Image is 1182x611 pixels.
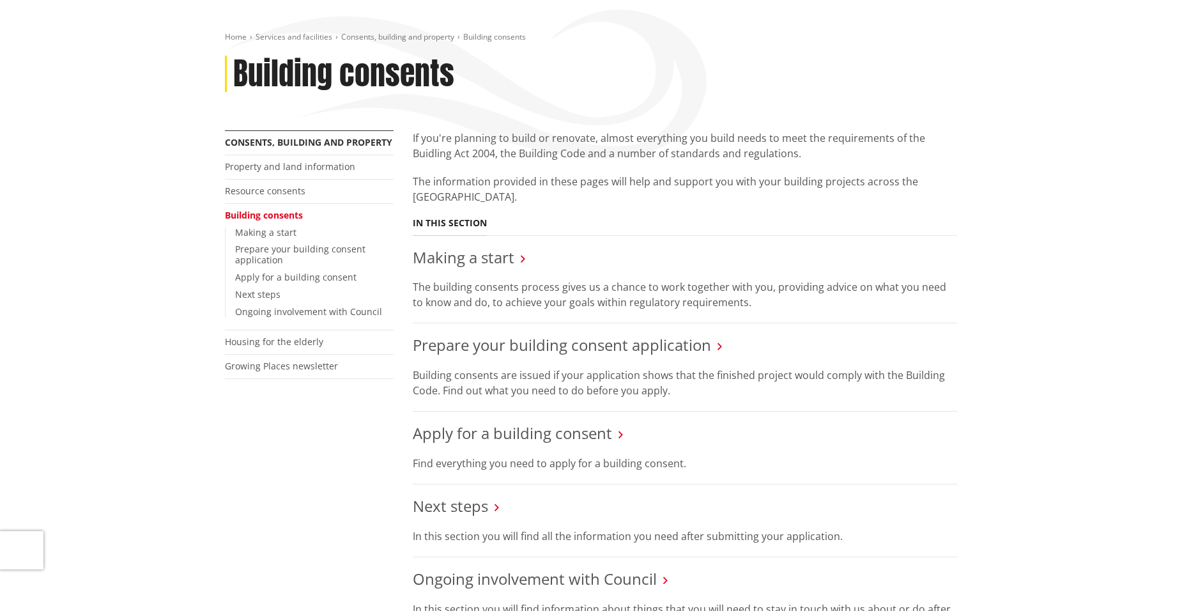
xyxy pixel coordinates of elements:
[463,31,526,42] span: Building consents
[225,185,305,197] a: Resource consents
[225,136,392,148] a: Consents, building and property
[413,130,957,161] p: If you're planning to build or renovate, almost everything you build needs to meet the requiremen...
[225,360,338,372] a: Growing Places newsletter
[413,422,612,444] a: Apply for a building consent
[413,247,514,268] a: Making a start
[413,568,657,589] a: Ongoing involvement with Council
[256,31,332,42] a: Services and facilities
[235,305,382,318] a: Ongoing involvement with Council
[225,160,355,173] a: Property and land information
[225,209,303,221] a: Building consents
[413,529,957,544] p: In this section you will find all the information you need after submitting your application.
[225,336,323,348] a: Housing for the elderly
[235,243,365,266] a: Prepare your building consent application
[413,495,488,516] a: Next steps
[225,31,247,42] a: Home
[1123,557,1169,603] iframe: Messenger Launcher
[413,174,957,205] p: The information provided in these pages will help and support you with your building projects acr...
[413,334,711,355] a: Prepare your building consent application
[233,56,454,93] h1: Building consents
[341,31,454,42] a: Consents, building and property
[235,271,357,283] a: Apply for a building consent
[235,288,280,300] a: Next steps
[413,367,957,398] p: Building consents are issued if your application shows that the finished project would comply wit...
[225,32,957,43] nav: breadcrumb
[413,279,957,310] p: The building consents process gives us a chance to work together with you, providing advice on wh...
[413,456,957,471] p: Find everything you need to apply for a building consent.
[235,226,296,238] a: Making a start
[413,218,487,229] h5: In this section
